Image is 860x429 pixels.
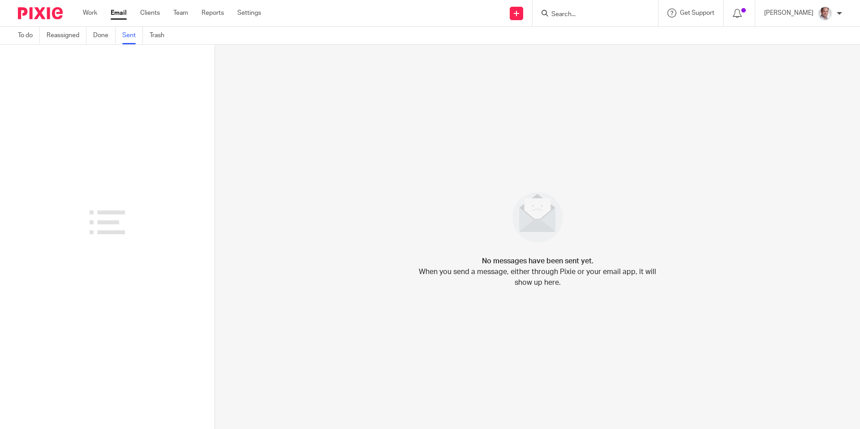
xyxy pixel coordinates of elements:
[173,9,188,17] a: Team
[18,27,40,44] a: To do
[83,9,97,17] a: Work
[764,9,813,17] p: [PERSON_NAME]
[47,27,86,44] a: Reassigned
[122,27,143,44] a: Sent
[419,266,656,288] p: When you send a message, either through Pixie or your email app, it will show up here.
[140,9,160,17] a: Clients
[482,256,593,266] h4: No messages have been sent yet.
[18,7,63,19] img: Pixie
[818,6,832,21] img: Munro%20Partners-3202.jpg
[93,27,116,44] a: Done
[111,9,127,17] a: Email
[150,27,171,44] a: Trash
[550,11,631,19] input: Search
[202,9,224,17] a: Reports
[237,9,261,17] a: Settings
[507,186,569,249] img: image
[680,10,714,16] span: Get Support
